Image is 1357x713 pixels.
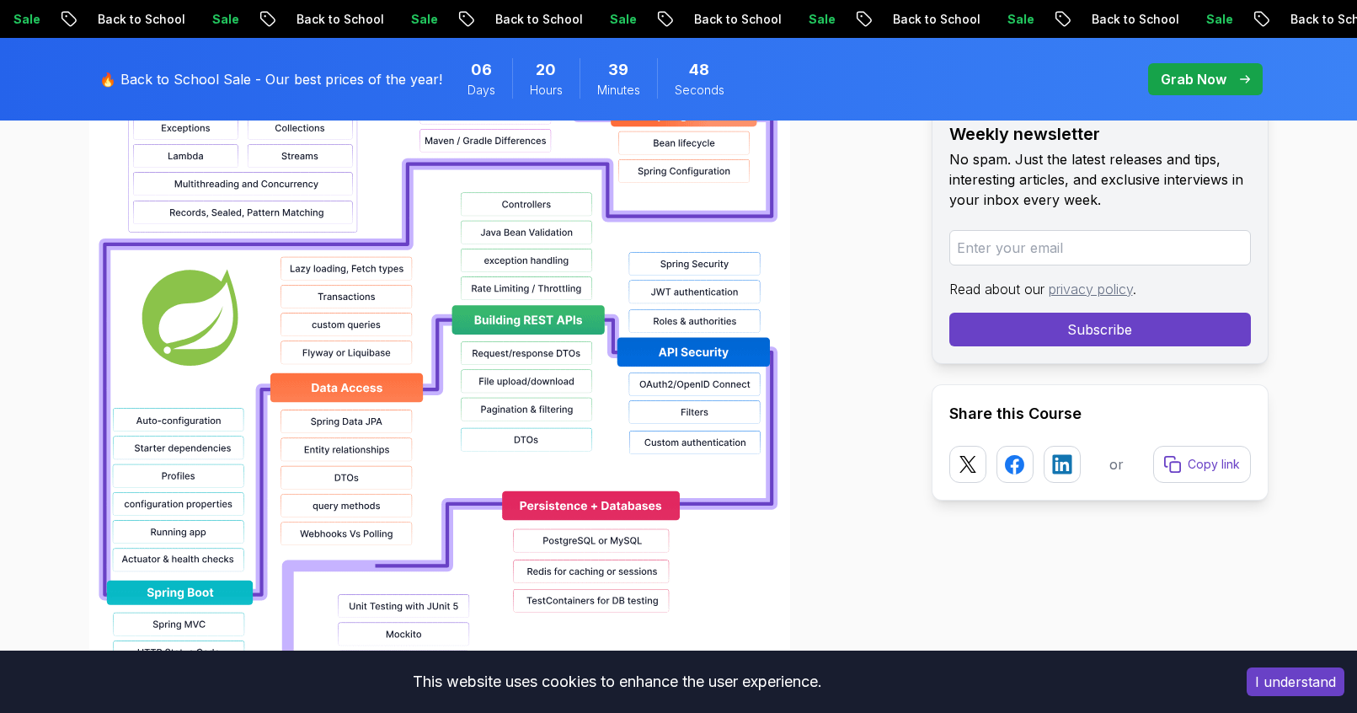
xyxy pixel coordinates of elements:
h2: Weekly newsletter [949,122,1251,146]
button: Accept cookies [1247,667,1344,696]
p: Back to School [283,11,398,28]
button: Subscribe [949,313,1251,346]
p: Sale [795,11,849,28]
p: Back to School [84,11,199,28]
p: Sale [596,11,650,28]
span: Minutes [597,82,640,99]
p: Back to School [879,11,994,28]
p: Sale [994,11,1048,28]
span: 39 Minutes [608,58,628,82]
p: or [1109,454,1124,474]
p: Back to School [1078,11,1193,28]
span: Seconds [675,82,724,99]
span: 20 Hours [536,58,556,82]
p: Sale [1193,11,1247,28]
div: This website uses cookies to enhance the user experience. [13,663,1221,700]
input: Enter your email [949,230,1251,265]
p: Grab Now [1161,69,1226,89]
span: 6 Days [471,58,492,82]
p: Back to School [681,11,795,28]
button: Copy link [1153,446,1251,483]
a: privacy policy [1049,281,1133,298]
p: Read about our . [949,279,1251,299]
p: 🔥 Back to School Sale - Our best prices of the year! [99,69,442,89]
p: Copy link [1188,456,1240,473]
p: Back to School [482,11,596,28]
span: 48 Seconds [689,58,709,82]
span: Hours [530,82,563,99]
p: Sale [199,11,253,28]
p: Sale [398,11,451,28]
p: No spam. Just the latest releases and tips, interesting articles, and exclusive interviews in you... [949,149,1251,210]
h2: Share this Course [949,402,1251,426]
span: Days [467,82,495,99]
